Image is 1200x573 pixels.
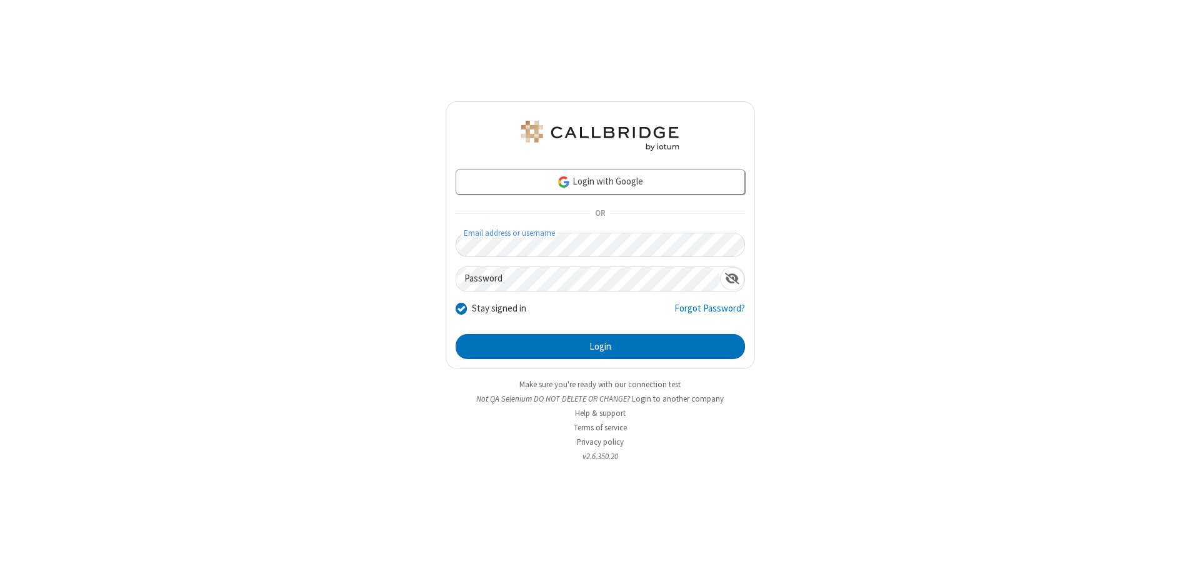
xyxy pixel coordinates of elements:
span: OR [590,205,610,223]
label: Stay signed in [472,302,526,316]
a: Privacy policy [577,437,624,447]
img: google-icon.png [557,175,571,189]
button: Login [456,334,745,359]
img: QA Selenium DO NOT DELETE OR CHANGE [519,121,681,151]
a: Terms of service [574,422,627,433]
button: Login to another company [632,393,724,405]
li: Not QA Selenium DO NOT DELETE OR CHANGE? [446,393,755,405]
input: Password [456,267,720,292]
a: Forgot Password? [674,302,745,325]
a: Login with Google [456,170,745,195]
li: v2.6.350.20 [446,450,755,462]
a: Help & support [575,408,626,418]
div: Show password [720,267,744,290]
input: Email address or username [456,233,745,257]
a: Make sure you're ready with our connection test [519,379,681,390]
iframe: Chat [1169,540,1191,564]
